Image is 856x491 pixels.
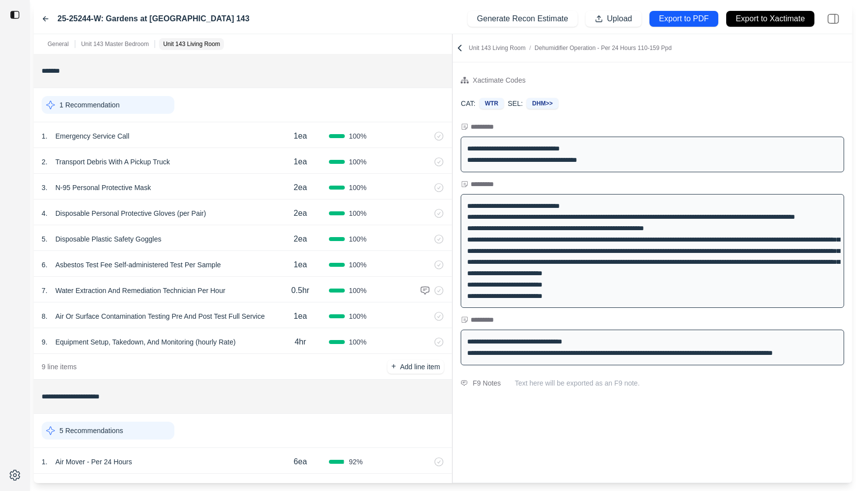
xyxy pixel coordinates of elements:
[726,11,814,27] button: Export to Xactimate
[349,157,367,167] span: 100 %
[294,310,307,322] p: 1ea
[42,157,48,167] p: 2 .
[473,377,501,389] div: F9 Notes
[822,8,844,30] img: right-panel.svg
[42,234,48,244] p: 5 .
[515,378,844,388] p: Text here will be exported as an F9 note.
[52,129,133,143] p: Emergency Service Call
[81,40,149,48] p: Unit 143 Master Bedroom
[291,285,309,296] p: 0.5hr
[586,11,642,27] button: Upload
[10,10,20,20] img: toggle sidebar
[52,206,210,220] p: Disposable Personal Protective Gloves (per Pair)
[52,335,240,349] p: Equipment Setup, Takedown, And Monitoring (hourly Rate)
[42,457,48,467] p: 1 .
[477,13,568,25] p: Generate Recon Estimate
[469,44,672,52] p: Unit 143 Living Room
[508,98,523,108] p: SEL:
[535,45,672,51] span: Dehumidifier Operation - Per 24 Hours 110-159 Ppd
[59,100,119,110] p: 1 Recommendation
[349,457,363,467] span: 92 %
[52,258,225,272] p: Asbestos Test Fee Self-administered Test Per Sample
[42,260,48,270] p: 6 .
[295,336,306,348] p: 4hr
[736,13,805,25] p: Export to Xactimate
[526,45,535,51] span: /
[387,360,444,374] button: +Add line item
[57,13,250,25] label: 25-25244-W: Gardens at [GEOGRAPHIC_DATA] 143
[42,208,48,218] p: 4 .
[294,259,307,271] p: 1ea
[42,337,48,347] p: 9 .
[52,455,136,469] p: Air Mover - Per 24 Hours
[294,182,307,194] p: 2ea
[607,13,632,25] p: Upload
[52,232,165,246] p: Disposable Plastic Safety Goggles
[294,233,307,245] p: 2ea
[468,11,578,27] button: Generate Recon Estimate
[349,131,367,141] span: 100 %
[294,456,307,468] p: 6ea
[294,156,307,168] p: 1ea
[480,98,504,109] div: WTR
[42,362,77,372] p: 9 line items
[473,74,526,86] div: Xactimate Codes
[349,208,367,218] span: 100 %
[349,311,367,321] span: 100 %
[420,286,430,295] img: comment
[52,155,174,169] p: Transport Debris With A Pickup Truck
[349,260,367,270] span: 100 %
[48,40,69,48] p: General
[163,40,220,48] p: Unit 143 Living Room
[349,337,367,347] span: 100 %
[461,380,468,386] img: comment
[42,183,48,193] p: 3 .
[659,13,708,25] p: Export to PDF
[349,234,367,244] span: 100 %
[461,98,475,108] p: CAT:
[52,181,155,195] p: N-95 Personal Protective Mask
[527,98,558,109] div: DHM>>
[52,309,269,323] p: Air Or Surface Contamination Testing Pre And Post Test Full Service
[42,311,48,321] p: 8 .
[349,286,367,295] span: 100 %
[52,284,229,297] p: Water Extraction And Remediation Technician Per Hour
[349,183,367,193] span: 100 %
[400,362,440,372] p: Add line item
[649,11,718,27] button: Export to PDF
[391,361,396,372] p: +
[59,426,123,436] p: 5 Recommendations
[294,207,307,219] p: 2ea
[294,130,307,142] p: 1ea
[42,131,48,141] p: 1 .
[42,286,48,295] p: 7 .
